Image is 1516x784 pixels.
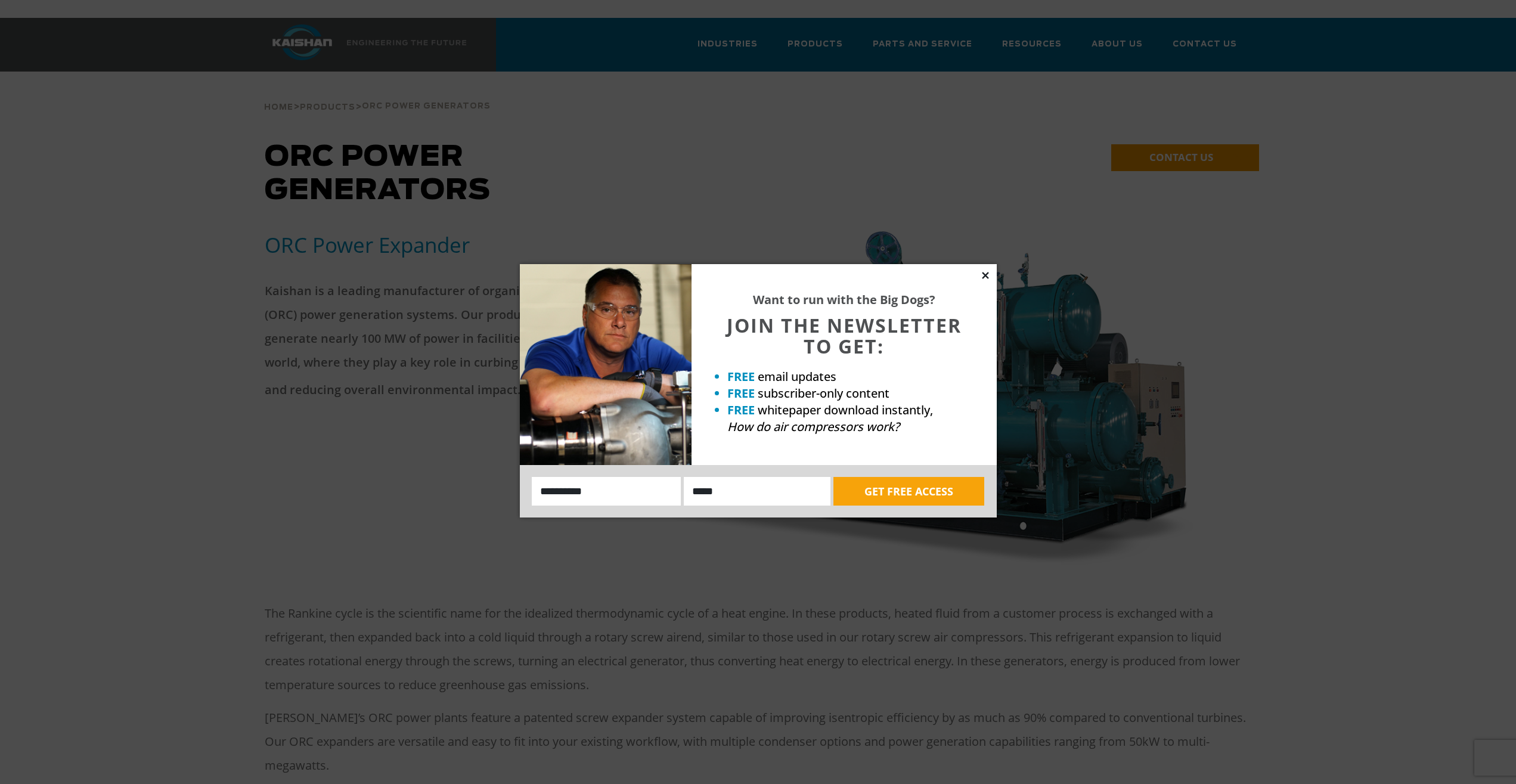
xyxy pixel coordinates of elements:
[753,292,935,308] strong: Want to run with the Big Dogs?
[727,368,755,385] strong: FREE
[758,385,889,401] span: subscriber-only content
[727,419,900,435] em: How do air compressors work?
[727,402,755,418] strong: FREE
[532,477,681,506] input: Name:
[758,368,836,385] span: email updates
[833,477,984,506] button: GET FREE ACCESS
[980,270,991,281] button: Close
[684,477,830,506] input: Email
[758,402,933,418] span: whitepaper download instantly,
[727,312,962,359] span: JOIN THE NEWSLETTER TO GET:
[727,385,755,401] strong: FREE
